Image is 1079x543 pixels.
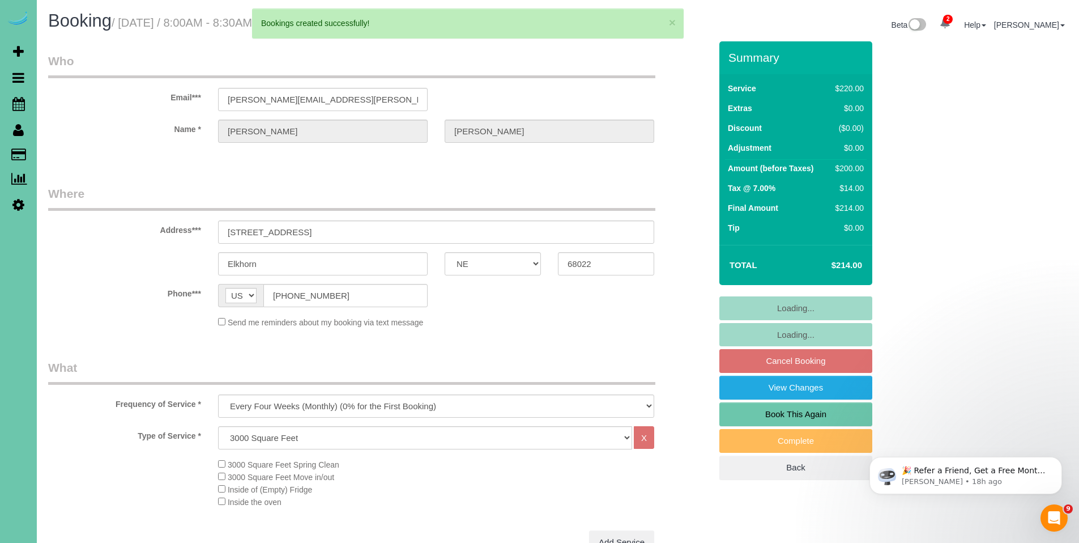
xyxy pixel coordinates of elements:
[852,433,1079,512] iframe: Intercom notifications message
[730,260,757,270] strong: Total
[728,222,740,234] label: Tip
[728,122,762,134] label: Discount
[228,318,424,327] span: Send me reminders about my booking via text message
[831,163,864,174] div: $200.00
[831,122,864,134] div: ($0.00)
[228,460,339,469] span: 3000 Square Feet Spring Clean
[943,15,953,24] span: 2
[7,11,29,27] img: Automaid Logo
[228,498,282,507] span: Inside the oven
[831,202,864,214] div: $214.00
[728,103,752,114] label: Extras
[797,261,862,270] h4: $214.00
[728,51,867,64] h3: Summary
[728,142,771,154] label: Adjustment
[48,11,112,31] span: Booking
[228,473,334,482] span: 3000 Square Feet Move in/out
[728,83,756,94] label: Service
[728,202,778,214] label: Final Amount
[40,394,210,410] label: Frequency of Service *
[669,16,676,28] button: ×
[719,456,872,480] a: Back
[40,426,210,442] label: Type of Service *
[994,20,1065,29] a: [PERSON_NAME]
[831,142,864,154] div: $0.00
[719,402,872,426] a: Book This Again
[964,20,986,29] a: Help
[892,20,927,29] a: Beta
[719,376,872,400] a: View Changes
[48,185,655,211] legend: Where
[831,183,864,194] div: $14.00
[40,120,210,135] label: Name *
[728,183,775,194] label: Tax @ 7.00%
[831,83,864,94] div: $220.00
[228,485,312,494] span: Inside of (Empty) Fridge
[728,163,813,174] label: Amount (before Taxes)
[112,16,356,29] small: / [DATE] / 8:00AM - 8:30AM / [PERSON_NAME]
[1064,504,1073,514] span: 9
[261,18,675,29] div: Bookings created successfully!
[831,103,864,114] div: $0.00
[48,359,655,385] legend: What
[831,222,864,234] div: $0.00
[1040,504,1068,532] iframe: Intercom live chat
[934,11,956,36] a: 2
[48,53,655,78] legend: Who
[907,18,926,33] img: New interface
